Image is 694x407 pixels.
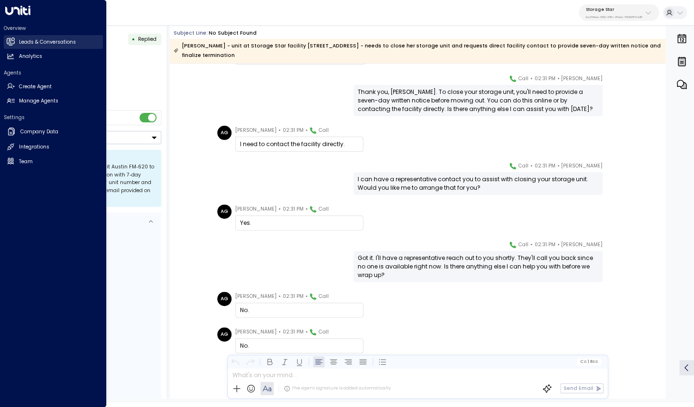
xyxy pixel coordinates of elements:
h2: Create Agent [19,83,52,91]
button: Storage Starbc340fee-f559-48fc-84eb-70f3f6817ad8 [579,4,659,21]
div: I need to contact the facility directly. [240,140,359,148]
span: • [278,292,281,301]
div: [PERSON_NAME] - unit at Storage Star facility [STREET_ADDRESS] - needs to close her storage unit ... [174,41,661,60]
span: 02:31 PM [534,240,555,250]
span: 02:31 PM [534,161,555,171]
h2: Integrations [19,143,49,151]
span: 02:31 PM [534,74,555,83]
button: Cc|Bcc [577,358,601,365]
a: Leads & Conversations [4,35,103,49]
span: • [557,74,559,83]
h2: Company Data [20,128,58,136]
img: 120_headshot.jpg [606,363,620,377]
span: 02:31 PM [283,292,304,301]
h2: Overview [4,25,103,32]
span: • [305,204,307,214]
div: I can have a representative contact you to assist with closing your storage unit. Would you like ... [358,175,598,192]
div: Got it. I'll have a representative reach out to you shortly. They'll call you back since no one i... [358,254,598,279]
div: • [132,33,135,46]
span: Call [319,204,329,214]
button: Redo [245,356,256,367]
span: 02:31 PM [283,204,304,214]
span: 02:31 PM [283,327,304,337]
p: bc340fee-f559-48fc-84eb-70f3f6817ad8 [586,15,642,19]
span: • [305,292,307,301]
div: AG [217,204,231,219]
a: Create Agent [4,80,103,93]
span: [PERSON_NAME] [235,126,277,135]
h2: Settings [4,114,103,121]
div: The agent signature is added automatically [284,385,391,392]
p: Storage Star [586,7,642,12]
h2: Agents [4,69,103,76]
span: 02:31 PM [283,126,304,135]
h2: Analytics [19,53,42,60]
span: • [557,161,559,171]
span: • [557,240,559,250]
div: AG [217,292,231,306]
span: Call [319,292,329,301]
a: Integrations [4,140,103,154]
span: Call [319,327,329,337]
div: No. [240,342,359,350]
span: Subject Line: [174,29,208,37]
h2: Team [19,158,33,166]
h2: Leads & Conversations [19,38,76,46]
a: Company Data [4,124,103,139]
span: Call [518,240,528,250]
button: Undo [230,356,241,367]
div: No subject found [209,29,257,37]
span: • [278,204,281,214]
img: 120_headshot.jpg [606,161,620,176]
div: Thank you, [PERSON_NAME]. To close your storage unit, you'll need to provide a seven-day written ... [358,88,598,113]
span: • [278,327,281,337]
span: • [530,74,533,83]
a: Team [4,155,103,168]
img: 120_headshot.jpg [606,74,620,88]
a: Analytics [4,50,103,64]
span: • [530,240,533,250]
span: • [305,126,307,135]
span: [PERSON_NAME] [561,161,602,171]
span: | [588,359,589,364]
a: Manage Agents [4,94,103,108]
h2: Manage Agents [19,97,58,105]
span: [PERSON_NAME] [561,240,602,250]
span: • [530,161,533,171]
span: [PERSON_NAME] [235,204,277,214]
span: Call [518,161,528,171]
span: Call [319,126,329,135]
div: AG [217,126,231,140]
span: [PERSON_NAME] [235,327,277,337]
div: Yes. [240,219,359,227]
span: [PERSON_NAME] [561,74,602,83]
span: Call [518,74,528,83]
div: No. [240,306,359,314]
span: • [305,327,307,337]
span: [PERSON_NAME] [235,292,277,301]
span: Cc Bcc [580,359,598,364]
img: 120_headshot.jpg [606,240,620,254]
div: AG [217,327,231,342]
span: • [278,126,281,135]
span: Replied [138,36,157,43]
